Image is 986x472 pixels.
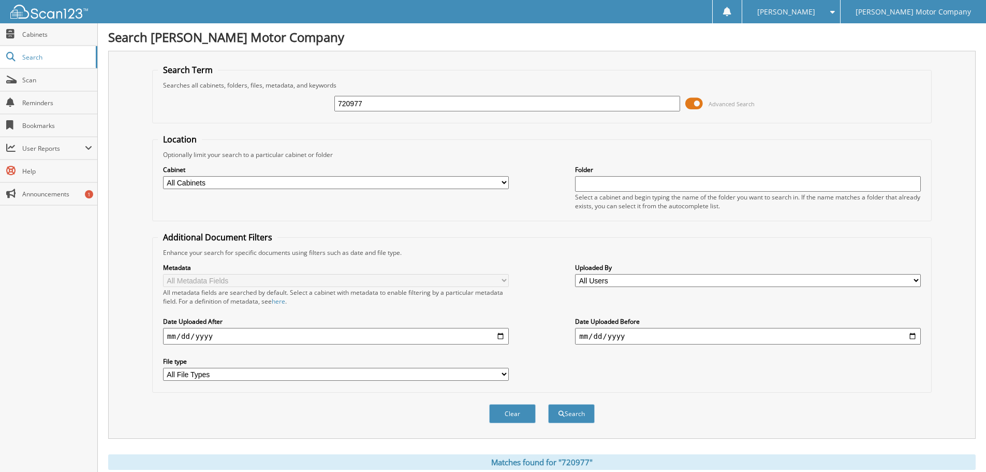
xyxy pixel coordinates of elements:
[22,76,92,84] span: Scan
[158,134,202,145] legend: Location
[22,167,92,176] span: Help
[22,144,85,153] span: User Reports
[22,98,92,107] span: Reminders
[163,288,509,306] div: All metadata fields are searched by default. Select a cabinet with metadata to enable filtering b...
[757,9,815,15] span: [PERSON_NAME]
[108,454,976,470] div: Matches found for "720977"
[22,30,92,39] span: Cabinets
[163,328,509,345] input: start
[163,165,509,174] label: Cabinet
[163,263,509,272] label: Metadata
[158,64,218,76] legend: Search Term
[163,357,509,366] label: File type
[163,317,509,326] label: Date Uploaded After
[22,190,92,198] span: Announcements
[272,297,285,306] a: here
[158,150,926,159] div: Optionally limit your search to a particular cabinet or folder
[575,263,921,272] label: Uploaded By
[575,193,921,210] div: Select a cabinet and begin typing the name of the folder you want to search in. If the name match...
[158,232,277,243] legend: Additional Document Filters
[108,28,976,46] h1: Search [PERSON_NAME] Motor Company
[22,53,91,62] span: Search
[489,404,536,423] button: Clear
[575,165,921,174] label: Folder
[575,328,921,345] input: end
[575,317,921,326] label: Date Uploaded Before
[856,9,971,15] span: [PERSON_NAME] Motor Company
[709,100,755,108] span: Advanced Search
[22,121,92,130] span: Bookmarks
[158,248,926,257] div: Enhance your search for specific documents using filters such as date and file type.
[85,190,93,198] div: 1
[548,404,595,423] button: Search
[10,5,88,19] img: scan123-logo-white.svg
[158,81,926,90] div: Searches all cabinets, folders, files, metadata, and keywords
